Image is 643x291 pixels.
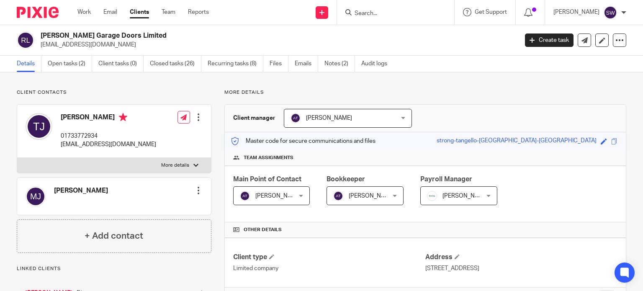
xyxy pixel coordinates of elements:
[525,33,574,47] a: Create task
[291,113,301,123] img: svg%3E
[162,8,175,16] a: Team
[240,191,250,201] img: svg%3E
[48,56,92,72] a: Open tasks (2)
[77,8,91,16] a: Work
[427,191,437,201] img: Infinity%20Logo%20with%20Whitespace%20.png
[26,113,52,140] img: svg%3E
[354,10,429,18] input: Search
[244,155,293,161] span: Team assignments
[333,191,343,201] img: svg%3E
[61,113,156,124] h4: [PERSON_NAME]
[150,56,201,72] a: Closed tasks (26)
[17,7,59,18] img: Pixie
[553,8,599,16] p: [PERSON_NAME]
[103,8,117,16] a: Email
[244,227,282,233] span: Other details
[233,176,301,183] span: Main Point of Contact
[437,136,597,146] div: strong-tangello-[GEOGRAPHIC_DATA]-[GEOGRAPHIC_DATA]
[61,132,156,140] p: 01733772934
[17,31,34,49] img: svg%3E
[41,31,418,40] h2: [PERSON_NAME] Garage Doors Limited
[255,193,301,199] span: [PERSON_NAME]
[270,56,288,72] a: Files
[98,56,144,72] a: Client tasks (0)
[188,8,209,16] a: Reports
[361,56,394,72] a: Audit logs
[349,193,395,199] span: [PERSON_NAME]
[208,56,263,72] a: Recurring tasks (8)
[295,56,318,72] a: Emails
[425,264,617,273] p: [STREET_ADDRESS]
[161,162,189,169] p: More details
[233,264,425,273] p: Limited company
[17,265,211,272] p: Linked clients
[224,89,626,96] p: More details
[41,41,512,49] p: [EMAIL_ADDRESS][DOMAIN_NAME]
[233,253,425,262] h4: Client type
[85,229,143,242] h4: + Add contact
[420,176,472,183] span: Payroll Manager
[475,9,507,15] span: Get Support
[604,6,617,19] img: svg%3E
[327,176,365,183] span: Bookkeeper
[119,113,127,121] i: Primary
[17,89,211,96] p: Client contacts
[61,140,156,149] p: [EMAIL_ADDRESS][DOMAIN_NAME]
[130,8,149,16] a: Clients
[324,56,355,72] a: Notes (2)
[233,114,275,122] h3: Client manager
[54,186,108,195] h4: [PERSON_NAME]
[231,137,376,145] p: Master code for secure communications and files
[442,193,489,199] span: [PERSON_NAME]
[17,56,41,72] a: Details
[306,115,352,121] span: [PERSON_NAME]
[425,253,617,262] h4: Address
[26,186,46,206] img: svg%3E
